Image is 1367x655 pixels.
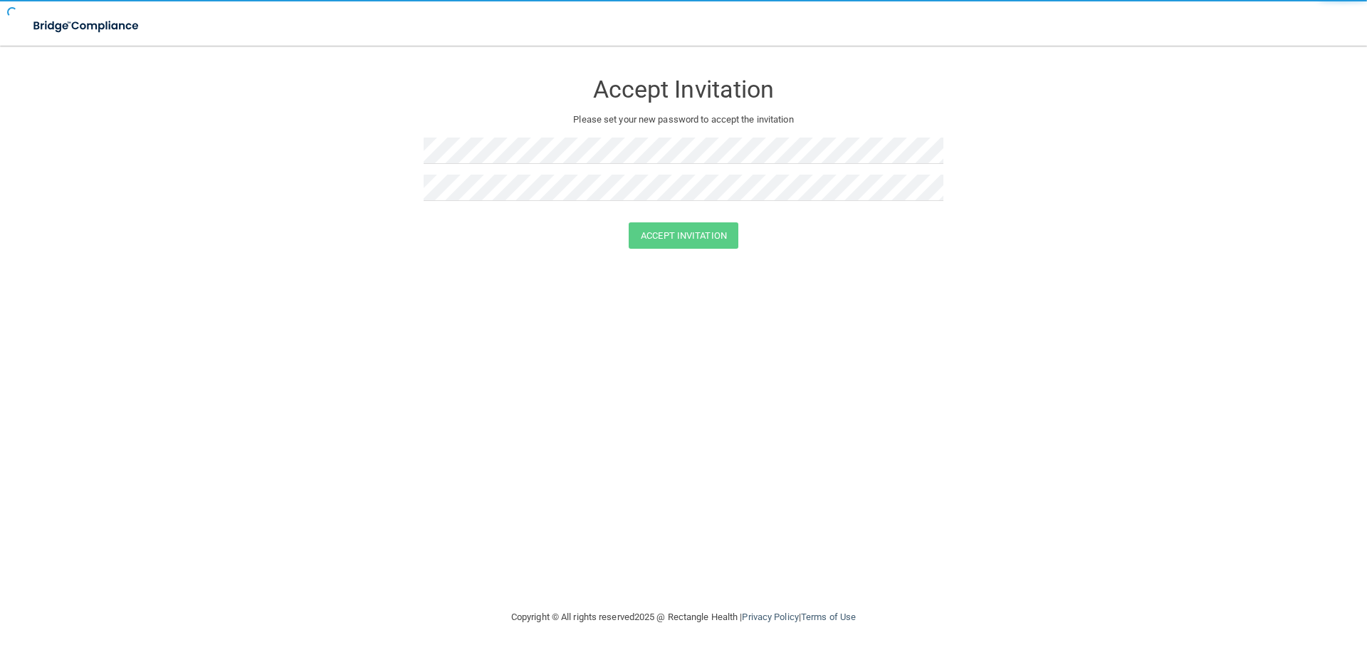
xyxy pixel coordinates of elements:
a: Privacy Policy [742,612,798,622]
p: Please set your new password to accept the invitation [434,111,933,128]
div: Copyright © All rights reserved 2025 @ Rectangle Health | | [424,594,943,640]
a: Terms of Use [801,612,856,622]
button: Accept Invitation [629,222,738,249]
img: bridge_compliance_login_screen.278c3ca4.svg [21,11,152,41]
h3: Accept Invitation [424,76,943,103]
